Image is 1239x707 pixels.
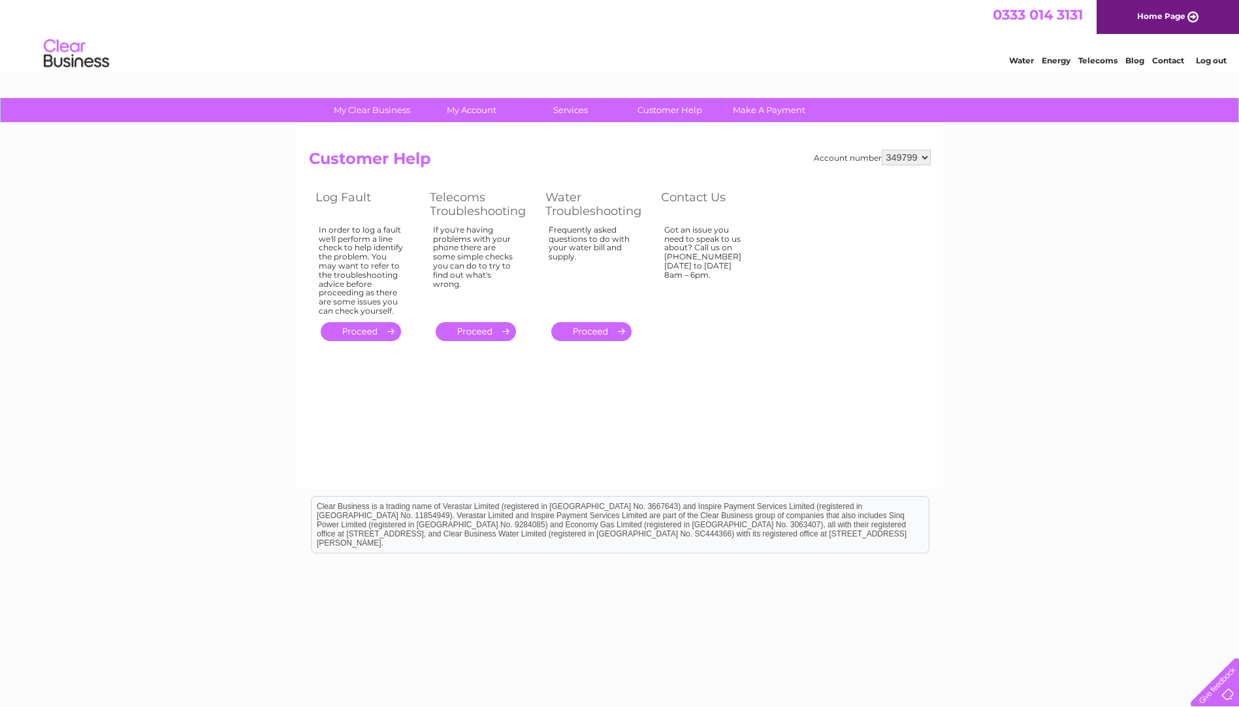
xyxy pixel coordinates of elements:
div: Frequently asked questions to do with your water bill and supply. [549,225,635,310]
a: Telecoms [1078,56,1118,65]
a: Services [517,98,624,122]
h2: Customer Help [309,150,931,174]
a: Contact [1152,56,1184,65]
a: . [551,322,632,341]
th: Contact Us [654,187,769,222]
a: My Account [417,98,525,122]
a: Blog [1125,56,1144,65]
th: Telecoms Troubleshooting [423,187,539,222]
a: . [436,322,516,341]
div: If you're having problems with your phone there are some simple checks you can do to try to find ... [433,225,519,310]
div: Clear Business is a trading name of Verastar Limited (registered in [GEOGRAPHIC_DATA] No. 3667643... [312,7,929,63]
a: 0333 014 3131 [993,7,1083,23]
th: Water Troubleshooting [539,187,654,222]
div: Account number [814,150,931,165]
img: logo.png [43,34,110,74]
a: . [321,322,401,341]
a: Log out [1196,56,1227,65]
div: Got an issue you need to speak to us about? Call us on [PHONE_NUMBER] [DATE] to [DATE] 8am – 6pm. [664,225,749,310]
div: In order to log a fault we'll perform a line check to help identify the problem. You may want to ... [319,225,404,316]
a: Make A Payment [715,98,823,122]
a: My Clear Business [318,98,426,122]
a: Customer Help [616,98,724,122]
a: Water [1009,56,1034,65]
a: Energy [1042,56,1070,65]
th: Log Fault [309,187,423,222]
